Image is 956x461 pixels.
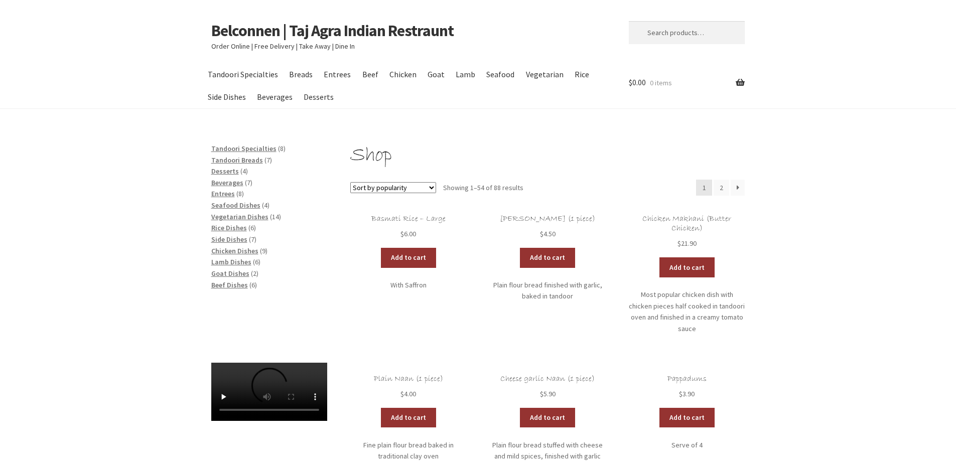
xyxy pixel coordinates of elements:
a: Chicken Makhani (Butter Chicken) $21.90 [629,214,745,249]
a: Goat Dishes [211,269,249,278]
a: Belconnen | Taj Agra Indian Restraunt [211,21,454,41]
a: Add to cart: “Cheese garlic Naan (1 piece)” [520,408,575,428]
a: Tandoori Specialties [203,63,283,86]
a: Beverages [252,86,298,108]
nav: Primary Navigation [211,63,606,108]
nav: Product Pagination [696,180,745,196]
h2: [PERSON_NAME] (1 piece) [490,214,606,224]
span: 4 [242,167,246,176]
a: Beverages [211,178,243,187]
a: Desserts [299,86,339,108]
span: Page 1 [696,180,712,196]
a: Lamb [451,63,480,86]
a: Side Dishes [211,235,247,244]
span: 8 [280,144,284,153]
a: Tandoori Breads [211,156,263,165]
a: Basmati Rice – Large $6.00 [350,214,466,240]
h2: Cheese garlic Naan (1 piece) [490,374,606,384]
a: Beef [357,63,383,86]
bdi: 5.90 [540,389,556,398]
span: 6 [251,280,255,289]
a: $0.00 0 items [629,63,745,102]
a: Plain Naan (1 piece) $4.00 [350,374,466,400]
a: [PERSON_NAME] (1 piece) $4.50 [490,214,606,240]
span: 6 [250,223,254,232]
bdi: 21.90 [677,239,697,248]
span: $ [540,389,543,398]
h2: Pappadums [629,374,745,384]
a: Entrees [211,189,235,198]
span: 6 [255,257,258,266]
bdi: 4.50 [540,229,556,238]
a: Rice [570,63,594,86]
a: Cheese garlic Naan (1 piece) $5.90 [490,374,606,400]
span: 4 [264,201,267,210]
a: Beef Dishes [211,280,248,289]
a: Side Dishes [203,86,251,108]
a: Add to cart: “Chicken Makhani (Butter Chicken)” [659,257,715,277]
span: 0.00 [629,77,646,87]
a: Add to cart: “Basmati Rice - Large” [381,248,436,268]
a: Add to cart: “Plain Naan (1 piece)” [381,408,436,428]
a: Rice Dishes [211,223,247,232]
span: 7 [247,178,250,187]
p: Order Online | Free Delivery | Take Away | Dine In [211,41,606,52]
span: $ [629,77,632,87]
a: Tandoori Specialties [211,144,277,153]
span: $ [400,229,404,238]
p: Plain flour bread finished with garlic, baked in tandoor [490,279,606,302]
a: Seafood Dishes [211,201,260,210]
select: Shop order [350,182,436,193]
h1: Shop [350,143,745,169]
a: Goat [423,63,449,86]
span: 2 [253,269,256,278]
span: $ [400,389,404,398]
p: Showing 1–54 of 88 results [443,180,523,196]
bdi: 4.00 [400,389,416,398]
a: Seafood [482,63,519,86]
a: → [731,180,745,196]
a: Add to cart: “Pappadums” [659,408,715,428]
a: Chicken [384,63,421,86]
span: 7 [266,156,270,165]
span: 7 [251,235,254,244]
h2: Basmati Rice – Large [350,214,466,224]
a: Vegetarian Dishes [211,212,268,221]
a: Vegetarian [521,63,568,86]
a: Chicken Dishes [211,246,258,255]
p: Most popular chicken dish with chicken pieces half cooked in tandoori oven and finished in a crea... [629,289,745,335]
bdi: 3.90 [679,389,695,398]
p: Serve of 4 [629,439,745,451]
span: 8 [238,189,242,198]
span: $ [540,229,543,238]
bdi: 6.00 [400,229,416,238]
a: Pappadums $3.90 [629,374,745,400]
span: 14 [272,212,279,221]
h2: Chicken Makhani (Butter Chicken) [629,214,745,234]
a: Desserts [211,167,239,176]
a: Lamb Dishes [211,257,251,266]
input: Search products… [629,21,745,44]
span: 9 [262,246,265,255]
span: $ [677,239,681,248]
span: $ [679,389,682,398]
a: Breads [285,63,318,86]
a: Add to cart: “Garlic Naan (1 piece)” [520,248,575,268]
h2: Plain Naan (1 piece) [350,374,466,384]
a: Page 2 [714,180,730,196]
span: 0 items [650,78,672,87]
a: Entrees [319,63,356,86]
